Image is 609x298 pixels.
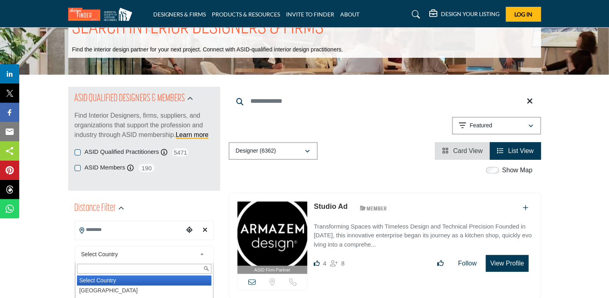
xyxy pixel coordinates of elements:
img: Studio Ad [238,202,308,266]
a: PRODUCTS & RESOURCES [212,11,280,18]
li: Select Country [77,276,211,286]
span: 4 [323,260,326,267]
button: View Profile [486,255,528,272]
span: ASID Firm Partner [254,267,290,274]
h1: SEARCH INTERIOR DESIGNERS & FIRMS [72,16,324,41]
button: Like listing [432,255,449,271]
a: Learn more [176,131,209,138]
a: View List [497,147,534,154]
div: DESIGN YOUR LISTING [430,10,500,19]
li: [GEOGRAPHIC_DATA] [77,286,211,296]
a: ASID Firm Partner [238,202,308,274]
div: Followers [331,259,345,268]
a: Search [404,8,425,21]
label: Show Map [502,165,533,175]
button: Designer (6362) [229,142,318,160]
span: Card View [453,147,483,154]
img: Site Logo [68,8,136,21]
li: List View [490,142,541,160]
input: Search Text [77,264,211,274]
li: Card View [435,142,490,160]
a: DESIGNERS & FIRMS [153,11,206,18]
button: Follow [453,255,482,271]
span: Log In [514,11,532,18]
input: Search Location [75,222,183,238]
span: List View [508,147,534,154]
a: Studio Ad [314,202,347,210]
h5: DESIGN YOUR LISTING [441,10,500,18]
label: ASID Qualified Practitioners [85,147,159,157]
p: Find Interior Designers, firms, suppliers, and organizations that support the profession and indu... [75,111,214,140]
p: Designer (6362) [236,147,276,155]
div: Clear search location [199,222,211,239]
a: ABOUT [341,11,360,18]
a: Add To List [523,204,529,211]
input: ASID Qualified Practitioners checkbox [75,149,81,155]
img: ASID Members Badge Icon [355,203,392,213]
span: 8 [341,260,345,267]
a: Transforming Spaces with Timeless Design and Technical Precision Founded in [DATE], this innovati... [314,217,532,249]
p: Featured [470,122,492,130]
button: Log In [506,7,541,22]
p: Transforming Spaces with Timeless Design and Technical Precision Founded in [DATE], this innovati... [314,222,532,249]
label: ASID Members [85,163,126,172]
h2: Distance Filter [75,201,116,216]
span: Select Country [81,249,197,259]
span: 190 [138,163,156,173]
button: Featured [452,117,541,135]
p: Studio Ad [314,201,347,212]
a: View Card [442,147,483,154]
h2: ASID QUALIFIED DESIGNERS & MEMBERS [75,92,185,106]
input: Search Keyword [229,92,541,111]
p: Find the interior design partner for your next project. Connect with ASID-qualified interior desi... [72,46,343,54]
i: Likes [314,260,320,266]
span: 5471 [171,147,189,157]
div: Choose your current location [183,222,195,239]
input: ASID Members checkbox [75,165,81,171]
a: INVITE TO FINDER [286,11,335,18]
